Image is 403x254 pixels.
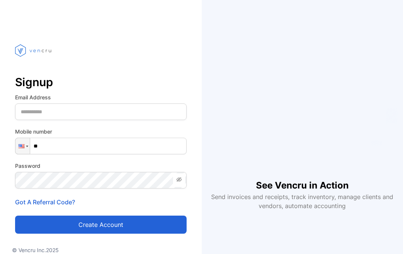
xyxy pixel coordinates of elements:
[15,128,187,135] label: Mobile number
[222,44,383,167] iframe: YouTube video player
[15,73,187,91] p: Signup
[15,93,187,101] label: Email Address
[15,30,53,71] img: vencru logo
[15,246,187,254] p: Already have an account?
[15,216,187,234] button: Create account
[15,138,30,154] div: United States: + 1
[15,162,187,170] label: Password
[256,167,349,192] h1: See Vencru in Action
[15,198,187,207] p: Got A Referral Code?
